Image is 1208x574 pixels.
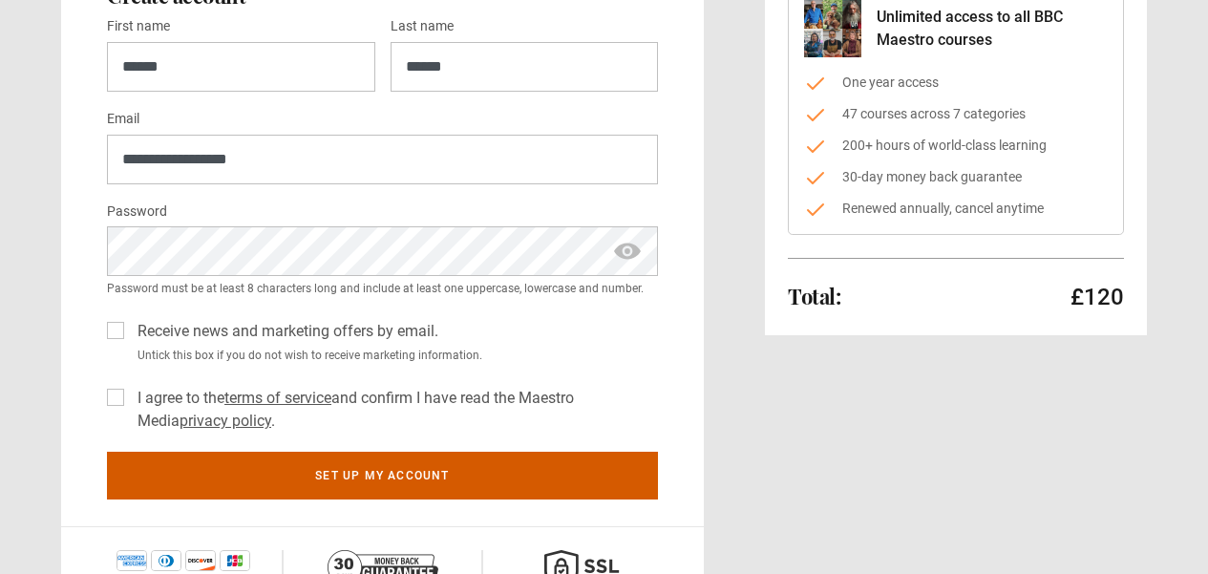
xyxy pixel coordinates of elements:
h2: Total: [788,285,840,308]
img: discover [185,550,216,571]
p: £120 [1070,282,1124,312]
li: 200+ hours of world-class learning [804,136,1108,156]
small: Untick this box if you do not wish to receive marketing information. [130,347,658,364]
label: Email [107,108,139,131]
li: 47 courses across 7 categories [804,104,1108,124]
label: Last name [391,15,454,38]
label: Receive news and marketing offers by email. [130,320,438,343]
label: First name [107,15,170,38]
img: amex [117,550,147,571]
li: One year access [804,73,1108,93]
a: terms of service [224,389,331,407]
img: diners [151,550,181,571]
p: Unlimited access to all BBC Maestro courses [877,6,1108,52]
img: jcb [220,550,250,571]
label: I agree to the and confirm I have read the Maestro Media . [130,387,658,433]
li: 30-day money back guarantee [804,167,1108,187]
span: show password [612,226,643,276]
label: Password [107,201,167,223]
button: Set up my account [107,452,658,500]
li: Renewed annually, cancel anytime [804,199,1108,219]
small: Password must be at least 8 characters long and include at least one uppercase, lowercase and num... [107,280,658,297]
a: privacy policy [180,412,271,430]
